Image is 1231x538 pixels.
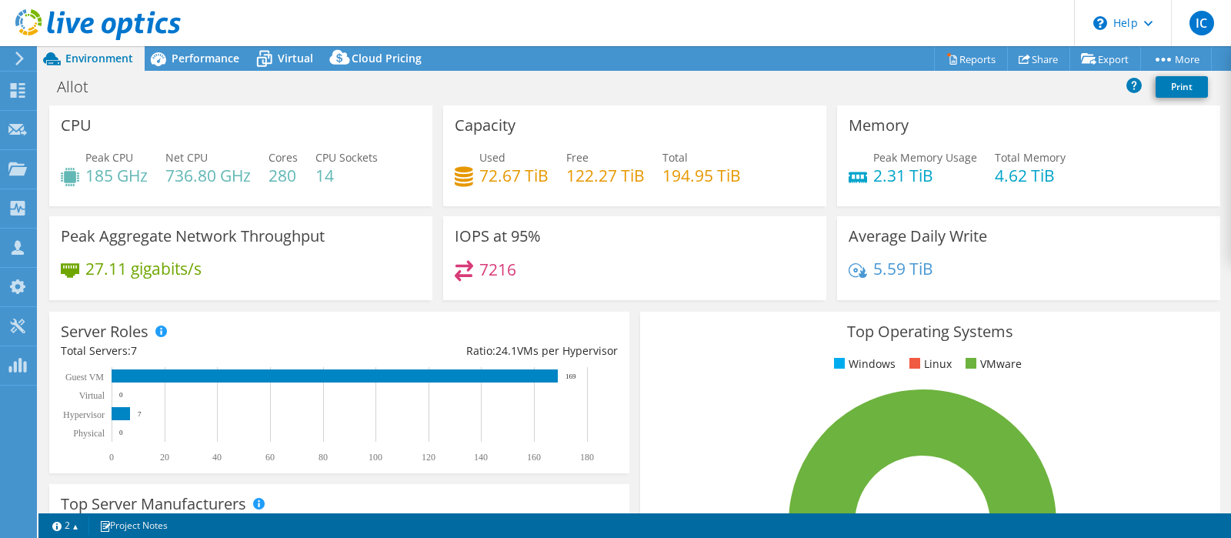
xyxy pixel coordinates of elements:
a: More [1140,47,1212,71]
a: Export [1069,47,1141,71]
span: CPU Sockets [315,150,378,165]
span: 7 [131,343,137,358]
span: IC [1189,11,1214,35]
h3: Memory [849,117,909,134]
h3: Top Operating Systems [652,323,1209,340]
text: 100 [369,452,382,463]
text: 140 [474,452,488,463]
text: Physical [73,428,105,439]
div: Total Servers: [61,343,339,359]
h4: 194.95 TiB [662,167,741,184]
text: 120 [422,452,435,463]
span: Performance [172,51,239,65]
h3: Peak Aggregate Network Throughput [61,228,325,245]
text: 0 [109,452,114,463]
h4: 14 [315,167,378,184]
text: 0 [119,391,123,399]
text: Guest VM [65,372,104,383]
li: VMware [962,356,1022,373]
div: Ratio: VMs per Hypervisor [339,343,618,359]
span: Free [566,150,589,165]
h3: Capacity [455,117,515,134]
text: 80 [319,452,328,463]
h4: 72.67 TiB [479,167,549,184]
a: 2 [42,516,89,535]
text: 40 [212,452,222,463]
a: Print [1156,76,1208,98]
span: Cores [269,150,298,165]
h3: Server Roles [61,323,148,340]
text: 169 [565,373,576,380]
span: Used [479,150,505,165]
span: Total Memory [995,150,1066,165]
text: Virtual [79,390,105,401]
span: 24.1 [495,343,517,358]
h4: 2.31 TiB [873,167,977,184]
a: Share [1007,47,1070,71]
h4: 7216 [479,261,516,278]
li: Windows [830,356,896,373]
text: 60 [265,452,275,463]
h4: 185 GHz [85,167,148,184]
text: 7 [138,410,142,418]
h4: 27.11 gigabits/s [85,260,202,277]
span: Virtual [278,51,313,65]
text: 0 [119,429,123,436]
h3: IOPS at 95% [455,228,541,245]
h4: 5.59 TiB [873,260,933,277]
h4: 736.80 GHz [165,167,251,184]
text: 160 [527,452,541,463]
text: Hypervisor [63,409,105,420]
h1: Allot [50,79,112,95]
h4: 122.27 TiB [566,167,645,184]
h3: Top Server Manufacturers [61,496,246,513]
span: Peak CPU [85,150,133,165]
li: Linux [906,356,952,373]
h3: CPU [61,117,92,134]
span: Peak Memory Usage [873,150,977,165]
svg: \n [1093,16,1107,30]
text: 20 [160,452,169,463]
a: Project Notes [88,516,178,535]
span: Net CPU [165,150,208,165]
a: Reports [934,47,1008,71]
h4: 280 [269,167,298,184]
h4: 4.62 TiB [995,167,1066,184]
text: 180 [580,452,594,463]
span: Environment [65,51,133,65]
h3: Average Daily Write [849,228,987,245]
span: Cloud Pricing [352,51,422,65]
span: Total [662,150,688,165]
